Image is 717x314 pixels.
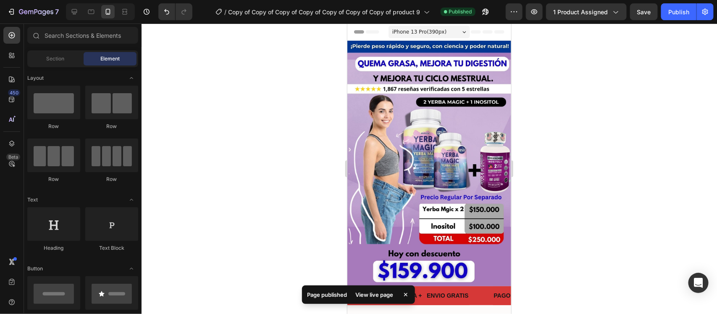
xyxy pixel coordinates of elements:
span: / [225,8,227,16]
div: Row [27,175,80,183]
span: 1 product assigned [553,8,608,16]
span: Section [47,55,65,63]
div: Beta [6,154,20,160]
button: 1 product assigned [546,3,627,20]
span: Toggle open [125,71,138,85]
div: Row [27,123,80,130]
button: Publish [661,3,696,20]
div: View live page [350,289,398,301]
span: Text [27,196,38,204]
p: 7 [55,7,59,17]
span: Save [637,8,651,16]
div: Heading [27,244,80,252]
span: Published [449,8,472,16]
div: Publish [668,8,689,16]
p: Page published [307,290,347,299]
span: Copy of Copy of Copy of Copy of Copy of Copy of Copy of product 9 [228,8,420,16]
span: Toggle open [125,262,138,275]
div: Row [85,175,138,183]
span: Layout [27,74,44,82]
div: Undo/Redo [158,3,192,20]
button: Save [630,3,658,20]
span: Toggle open [125,193,138,207]
div: Open Intercom Messenger [688,273,709,293]
div: 450 [8,89,20,96]
p: PAGO CONTRAENTRGA + ENVIO GRATIS [147,267,267,277]
iframe: Design area [347,24,511,314]
button: 7 [3,3,63,20]
div: Row [85,123,138,130]
span: Element [100,55,120,63]
div: Text Block [85,244,138,252]
span: Button [27,265,43,272]
input: Search Sections & Elements [27,27,138,44]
